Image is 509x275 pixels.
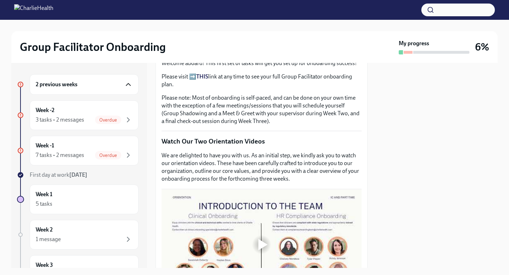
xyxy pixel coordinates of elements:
strong: My progress [399,40,429,47]
div: 1 message [36,235,61,243]
h6: Week -1 [36,142,54,150]
div: 2 previous weeks [30,74,139,95]
p: Please visit ➡️ link at any time to see your full Group Facilitator onboarding plan. [162,73,362,88]
div: 7 tasks • 2 messages [36,151,84,159]
h6: 2 previous weeks [36,81,77,88]
h6: Week 3 [36,261,53,269]
span: First day at work [30,171,87,178]
a: Week 21 message [17,220,139,250]
a: Week 15 tasks [17,185,139,214]
p: We are delighted to have you with us. As an initial step, we kindly ask you to watch our orientat... [162,152,362,183]
h3: 6% [475,41,489,53]
a: First day at work[DATE] [17,171,139,179]
h6: Week 1 [36,191,52,198]
h6: Week -2 [36,106,54,114]
div: 5 tasks [36,200,52,208]
a: THIS [196,73,208,80]
p: Please note: Most of onboarding is self-paced, and can be done on your own time with the exceptio... [162,94,362,125]
a: Week -17 tasks • 2 messagesOverdue [17,136,139,165]
span: Overdue [95,153,121,158]
p: Watch Our Two Orientation Videos [162,137,362,146]
span: Overdue [95,117,121,123]
strong: [DATE] [69,171,87,178]
img: CharlieHealth [14,4,53,16]
h2: Group Facilitator Onboarding [20,40,166,54]
p: Welcome aboard! This first set of tasks will get you set up for onboarding success! [162,59,362,67]
h6: Week 2 [36,226,53,234]
div: 3 tasks • 2 messages [36,116,84,124]
a: Week -23 tasks • 2 messagesOverdue [17,100,139,130]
